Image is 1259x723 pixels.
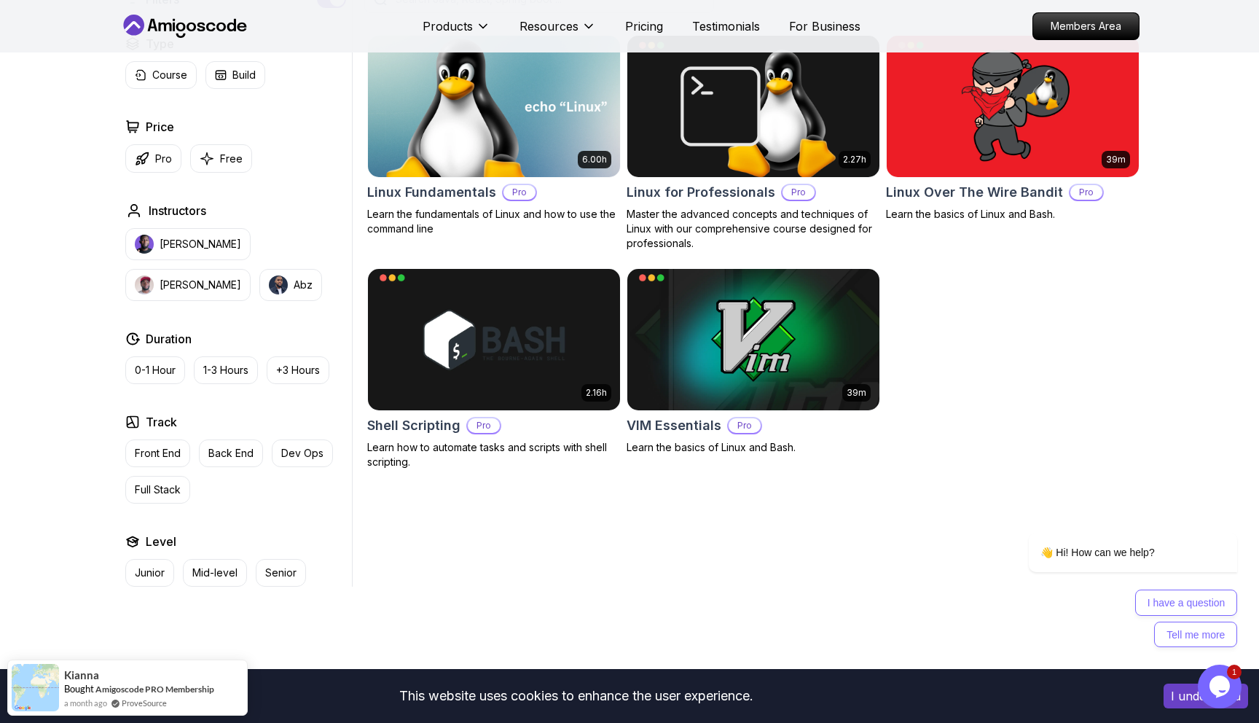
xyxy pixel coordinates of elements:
[125,144,181,173] button: Pro
[368,269,620,410] img: Shell Scripting card
[146,330,192,348] h2: Duration
[194,356,258,384] button: 1-3 Hours
[267,356,329,384] button: +3 Hours
[783,185,815,200] p: Pro
[692,17,760,35] a: Testimonials
[149,202,206,219] h2: Instructors
[160,278,241,292] p: [PERSON_NAME]
[367,415,460,436] h2: Shell Scripting
[259,269,322,301] button: instructor imgAbz
[281,446,323,461] p: Dev Ops
[11,680,1142,712] div: This website uses cookies to enhance the user experience.
[12,664,59,711] img: provesource social proof notification image
[183,559,247,587] button: Mid-level
[125,476,190,504] button: Full Stack
[627,35,880,251] a: Linux for Professionals card2.27hLinux for ProfessionalsProMaster the advanced concepts and techn...
[847,387,866,399] p: 39m
[887,36,1139,177] img: Linux Over The Wire Bandit card
[135,235,154,254] img: instructor img
[789,17,860,35] a: For Business
[843,154,866,165] p: 2.27h
[367,35,621,236] a: Linux Fundamentals card6.00hLinux FundamentalsProLearn the fundamentals of Linux and how to use t...
[1198,665,1244,708] iframe: chat widget
[256,559,306,587] button: Senior
[232,68,256,82] p: Build
[423,17,490,47] button: Products
[152,68,187,82] p: Course
[276,363,320,378] p: +3 Hours
[265,566,297,580] p: Senior
[886,182,1063,203] h2: Linux Over The Wire Bandit
[1032,12,1140,40] a: Members Area
[146,533,176,550] h2: Level
[64,669,99,681] span: Kianna
[627,36,879,177] img: Linux for Professionals card
[125,439,190,467] button: Front End
[220,152,243,166] p: Free
[155,152,172,166] p: Pro
[519,17,578,35] p: Resources
[199,439,263,467] button: Back End
[886,35,1140,222] a: Linux Over The Wire Bandit card39mLinux Over The Wire BanditProLearn the basics of Linux and Bash.
[423,17,473,35] p: Products
[729,418,761,433] p: Pro
[1164,684,1248,708] button: Accept cookies
[586,387,607,399] p: 2.16h
[367,268,621,469] a: Shell Scripting card2.16hShell ScriptingProLearn how to automate tasks and scripts with shell scr...
[367,207,621,236] p: Learn the fundamentals of Linux and how to use the command line
[627,269,879,410] img: VIM Essentials card
[125,228,251,260] button: instructor img[PERSON_NAME]
[146,118,174,136] h2: Price
[135,275,154,294] img: instructor img
[367,182,496,203] h2: Linux Fundamentals
[64,683,94,695] span: Bought
[627,207,880,251] p: Master the advanced concepts and techniques of Linux with our comprehensive course designed for p...
[627,440,880,455] p: Learn the basics of Linux and Bash.
[64,697,107,709] span: a month ago
[625,17,663,35] a: Pricing
[208,446,254,461] p: Back End
[125,559,174,587] button: Junior
[269,275,288,294] img: instructor img
[146,413,177,431] h2: Track
[1106,154,1126,165] p: 39m
[135,446,181,461] p: Front End
[160,237,241,251] p: [PERSON_NAME]
[95,684,214,695] a: Amigoscode PRO Membership
[125,61,197,89] button: Course
[468,418,500,433] p: Pro
[135,482,181,497] p: Full Stack
[361,32,626,180] img: Linux Fundamentals card
[1033,13,1139,39] p: Members Area
[627,415,721,436] h2: VIM Essentials
[886,207,1140,222] p: Learn the basics of Linux and Bash.
[125,269,251,301] button: instructor img[PERSON_NAME]
[205,61,265,89] button: Build
[367,440,621,469] p: Learn how to automate tasks and scripts with shell scripting.
[582,154,607,165] p: 6.00h
[627,268,880,455] a: VIM Essentials card39mVIM EssentialsProLearn the basics of Linux and Bash.
[503,185,536,200] p: Pro
[125,356,185,384] button: 0-1 Hour
[122,697,167,709] a: ProveSource
[1070,185,1102,200] p: Pro
[135,363,176,378] p: 0-1 Hour
[190,144,252,173] button: Free
[272,439,333,467] button: Dev Ops
[203,363,248,378] p: 1-3 Hours
[135,566,165,580] p: Junior
[982,418,1244,657] iframe: chat widget
[519,17,596,47] button: Resources
[192,566,238,580] p: Mid-level
[294,278,313,292] p: Abz
[627,182,775,203] h2: Linux for Professionals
